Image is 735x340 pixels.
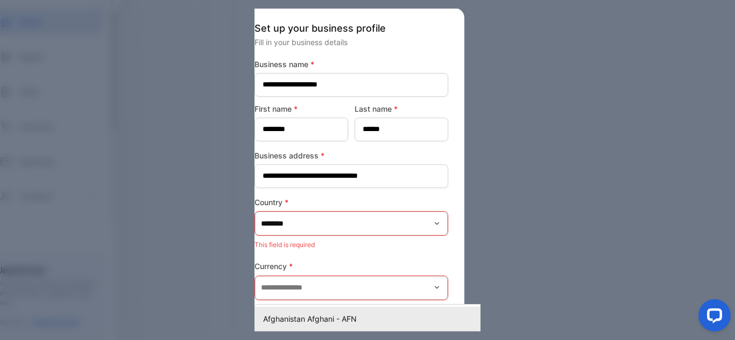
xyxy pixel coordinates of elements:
label: Currency [255,261,448,272]
p: Set up your business profile [255,21,448,35]
label: Last name [355,103,448,114]
label: First name [255,103,348,114]
p: Fill in your business details [255,37,448,48]
label: Business address [255,150,448,161]
label: Country [255,197,448,208]
p: This field is required [255,302,448,316]
iframe: LiveChat chat widget [690,295,735,340]
label: Business name [255,59,448,70]
p: This field is required [255,238,448,252]
p: Afghanistan Afghani - AFN [263,313,522,324]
